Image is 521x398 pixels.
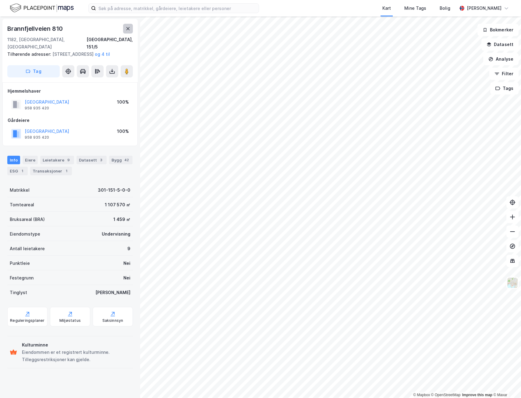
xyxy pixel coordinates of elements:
div: 1 [19,168,25,174]
div: Mine Tags [404,5,426,12]
div: Hjemmelshaver [8,87,133,95]
div: Saksinnsyn [102,318,123,323]
img: logo.f888ab2527a4732fd821a326f86c7f29.svg [10,3,74,13]
div: Antall leietakere [10,245,45,252]
div: Gårdeiere [8,117,133,124]
div: 100% [117,98,129,106]
div: 301-151-5-0-0 [98,187,130,194]
div: Transaksjoner [30,167,72,175]
img: Z [507,277,518,289]
div: ESG [7,167,28,175]
div: Leietakere [40,156,74,164]
div: 1 107 570 ㎡ [105,201,130,208]
div: Eiendommen er et registrert kulturminne. Tilleggsrestriksjoner kan gjelde. [22,349,130,363]
div: Undervisning [102,230,130,238]
a: Mapbox [413,393,430,397]
div: Punktleie [10,260,30,267]
div: 100% [117,128,129,135]
span: Tilhørende adresser: [7,52,52,57]
div: [PERSON_NAME] [95,289,130,296]
div: Reguleringsplaner [10,318,44,323]
button: Tags [490,82,519,94]
button: Tag [7,65,60,77]
button: Datasett [481,38,519,51]
button: Analyse [483,53,519,65]
div: Miljøstatus [59,318,81,323]
div: Bygg [109,156,133,164]
iframe: Chat Widget [491,369,521,398]
div: Bruksareal (BRA) [10,216,45,223]
a: OpenStreetMap [431,393,461,397]
div: Nei [123,274,130,282]
button: Filter [489,68,519,80]
div: 42 [123,157,130,163]
div: Festegrunn [10,274,34,282]
div: Eiere [23,156,38,164]
div: Info [7,156,20,164]
div: [PERSON_NAME] [467,5,502,12]
a: Improve this map [462,393,492,397]
input: Søk på adresse, matrikkel, gårdeiere, leietakere eller personer [96,4,259,13]
div: Eiendomstype [10,230,40,238]
div: Bolig [440,5,450,12]
div: 958 935 420 [25,135,49,140]
div: Datasett [76,156,107,164]
div: Matrikkel [10,187,30,194]
div: 9 [66,157,72,163]
div: 3 [98,157,104,163]
div: Kulturminne [22,341,130,349]
button: Bokmerker [477,24,519,36]
div: 1 [63,168,69,174]
div: 958 935 420 [25,106,49,111]
div: 1182, [GEOGRAPHIC_DATA], [GEOGRAPHIC_DATA] [7,36,87,51]
div: [GEOGRAPHIC_DATA], 151/5 [87,36,133,51]
div: 9 [127,245,130,252]
div: 1 459 ㎡ [113,216,130,223]
div: Tinglyst [10,289,27,296]
div: Brannfjellveien 810 [7,24,64,34]
div: Tomteareal [10,201,34,208]
div: Nei [123,260,130,267]
div: [STREET_ADDRESS] [7,51,128,58]
div: Kart [382,5,391,12]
